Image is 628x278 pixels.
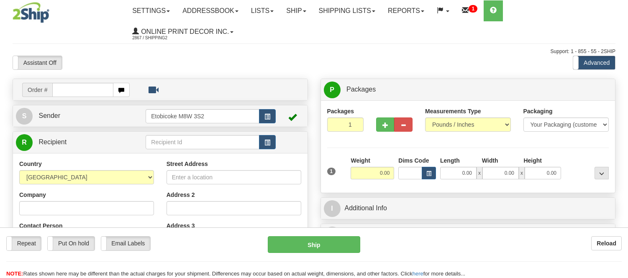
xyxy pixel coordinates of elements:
[327,107,354,115] label: Packages
[13,56,62,69] label: Assistant Off
[324,226,613,243] a: $Rates
[19,222,62,230] label: Contact Person
[167,160,208,168] label: Street Address
[482,156,498,165] label: Width
[425,107,481,115] label: Measurements Type
[146,135,259,149] input: Recipient Id
[7,237,41,250] label: Repeat
[327,168,336,175] span: 1
[16,134,131,151] a: R Recipient
[398,156,429,165] label: Dims Code
[591,236,622,250] button: Reload
[22,83,52,97] span: Order #
[245,0,280,21] a: Lists
[477,167,482,179] span: x
[324,200,341,217] span: I
[126,21,239,42] a: Online Print Decor Inc. 2867 / Shipping2
[16,134,33,151] span: R
[16,108,33,125] span: S
[573,56,615,69] label: Advanced
[440,156,460,165] label: Length
[456,0,484,21] a: 1
[324,81,613,98] a: P Packages
[19,160,42,168] label: Country
[167,222,195,230] label: Address 3
[597,240,616,247] b: Reload
[595,167,609,179] div: ...
[313,0,382,21] a: Shipping lists
[13,48,615,55] div: Support: 1 - 855 - 55 - 2SHIP
[268,236,360,253] button: Ship
[6,270,23,277] span: NOTE:
[523,156,542,165] label: Height
[609,96,627,181] iframe: chat widget
[126,0,176,21] a: Settings
[132,34,195,42] span: 2867 / Shipping2
[167,170,301,184] input: Enter a location
[101,237,150,250] label: Email Labels
[523,107,553,115] label: Packaging
[146,109,259,123] input: Sender Id
[382,0,431,21] a: Reports
[351,156,370,165] label: Weight
[413,270,423,277] a: here
[13,2,49,23] img: logo2867.jpg
[16,107,146,125] a: S Sender
[469,5,477,13] sup: 1
[38,138,67,145] span: Recipient
[38,112,60,119] span: Sender
[519,167,525,179] span: x
[280,0,312,21] a: Ship
[48,237,94,250] label: Put On hold
[19,191,46,199] label: Company
[324,227,341,243] span: $
[324,82,341,98] span: P
[346,86,376,93] span: Packages
[324,200,613,217] a: IAdditional Info
[176,0,245,21] a: Addressbook
[139,28,229,35] span: Online Print Decor Inc.
[167,191,195,199] label: Address 2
